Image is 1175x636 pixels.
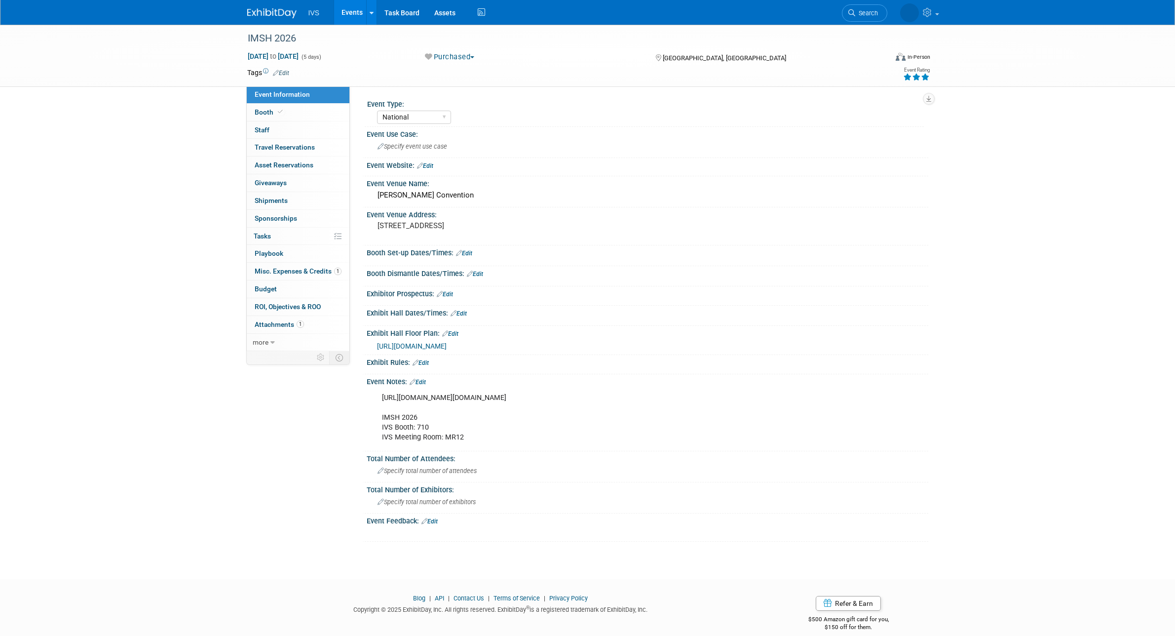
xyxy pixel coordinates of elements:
[247,52,299,61] span: [DATE] [DATE]
[446,595,452,602] span: |
[367,286,928,299] div: Exhibitor Prospectus:
[442,330,458,337] a: Edit
[493,595,540,602] a: Terms of Service
[247,68,289,78] td: Tags
[255,267,341,275] span: Misc. Expenses & Credits
[378,498,476,506] span: Specify total number of exhibitors
[247,316,349,333] a: Attachments1
[244,30,872,47] div: IMSH 2026
[900,3,919,22] img: Kyle Shelstad
[541,595,548,602] span: |
[454,595,484,602] a: Contact Us
[377,342,447,350] a: [URL][DOMAIN_NAME]
[367,482,928,495] div: Total Number of Exhibitors:
[378,221,590,230] pre: [STREET_ADDRESS]
[367,207,928,220] div: Event Venue Address:
[254,232,271,240] span: Tasks
[255,285,277,293] span: Budget
[253,338,268,346] span: more
[410,379,426,386] a: Edit
[278,109,283,115] i: Booth reservation complete
[268,52,278,60] span: to
[903,68,930,73] div: Event Rating
[435,595,444,602] a: API
[273,70,289,77] a: Edit
[255,143,315,151] span: Travel Reservations
[378,467,477,475] span: Specify total number of attendees
[247,174,349,192] a: Giveaways
[907,53,930,61] div: In-Person
[526,605,530,610] sup: ®
[367,127,928,139] div: Event Use Case:
[247,86,349,103] a: Event Information
[421,518,438,525] a: Edit
[297,320,304,328] span: 1
[413,595,425,602] a: Blog
[255,214,297,222] span: Sponsorships
[378,143,447,150] span: Specify event use case
[367,306,928,318] div: Exhibit Hall Dates/Times:
[367,176,928,189] div: Event Venue Name:
[367,158,928,171] div: Event Website:
[367,374,928,387] div: Event Notes:
[367,355,928,368] div: Exhibit Rules:
[247,121,349,139] a: Staff
[367,451,928,464] div: Total Number of Attendees:
[467,271,483,278] a: Edit
[301,54,321,60] span: (5 days)
[247,245,349,262] a: Playbook
[247,334,349,351] a: more
[255,320,304,328] span: Attachments
[312,351,330,364] td: Personalize Event Tab Strip
[367,266,928,279] div: Booth Dismantle Dates/Times:
[663,54,786,62] span: [GEOGRAPHIC_DATA], [GEOGRAPHIC_DATA]
[329,351,349,364] td: Toggle Event Tabs
[255,179,287,187] span: Giveaways
[486,595,492,602] span: |
[367,326,928,339] div: Exhibit Hall Floor Plan:
[247,8,297,18] img: ExhibitDay
[255,249,283,257] span: Playbook
[421,52,478,62] button: Purchased
[417,162,433,169] a: Edit
[255,197,288,204] span: Shipments
[247,104,349,121] a: Booth
[855,9,878,17] span: Search
[456,250,472,257] a: Edit
[375,388,820,447] div: [URL][DOMAIN_NAME][DOMAIN_NAME] IMSH 2026 IVS Booth: 710 IVS Meeting Room: MR12
[437,291,453,298] a: Edit
[255,126,269,134] span: Staff
[247,192,349,209] a: Shipments
[816,596,881,611] a: Refer & Earn
[255,161,313,169] span: Asset Reservations
[247,228,349,245] a: Tasks
[255,303,321,311] span: ROI, Objectives & ROO
[367,245,928,258] div: Booth Set-up Dates/Times:
[769,609,928,632] div: $500 Amazon gift card for you,
[374,188,921,203] div: [PERSON_NAME] Convention
[367,97,924,109] div: Event Type:
[247,263,349,280] a: Misc. Expenses & Credits1
[842,4,887,22] a: Search
[367,514,928,526] div: Event Feedback:
[769,623,928,632] div: $150 off for them.
[255,108,285,116] span: Booth
[308,9,320,17] span: IVS
[247,139,349,156] a: Travel Reservations
[451,310,467,317] a: Edit
[829,51,931,66] div: Event Format
[247,157,349,174] a: Asset Reservations
[427,595,433,602] span: |
[247,280,349,298] a: Budget
[247,298,349,316] a: ROI, Objectives & ROO
[247,210,349,227] a: Sponsorships
[413,359,429,366] a: Edit
[896,53,906,61] img: Format-Inperson.png
[334,268,341,275] span: 1
[549,595,588,602] a: Privacy Policy
[247,603,755,614] div: Copyright © 2025 ExhibitDay, Inc. All rights reserved. ExhibitDay is a registered trademark of Ex...
[255,90,310,98] span: Event Information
